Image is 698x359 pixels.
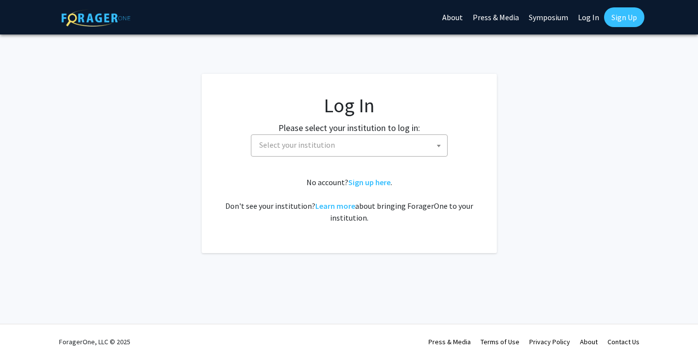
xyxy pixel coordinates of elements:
a: Press & Media [428,337,471,346]
span: Select your institution [259,140,335,150]
a: About [580,337,598,346]
span: Select your institution [251,134,448,157]
a: Privacy Policy [529,337,570,346]
a: Sign up here [348,177,391,187]
div: No account? . Don't see your institution? about bringing ForagerOne to your institution. [221,176,477,224]
div: ForagerOne, LLC © 2025 [59,325,130,359]
span: Select your institution [255,135,447,155]
a: Sign Up [604,7,644,27]
label: Please select your institution to log in: [278,121,420,134]
a: Contact Us [607,337,639,346]
a: Learn more about bringing ForagerOne to your institution [315,201,355,211]
h1: Log In [221,94,477,117]
a: Terms of Use [481,337,519,346]
img: ForagerOne Logo [61,9,130,27]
